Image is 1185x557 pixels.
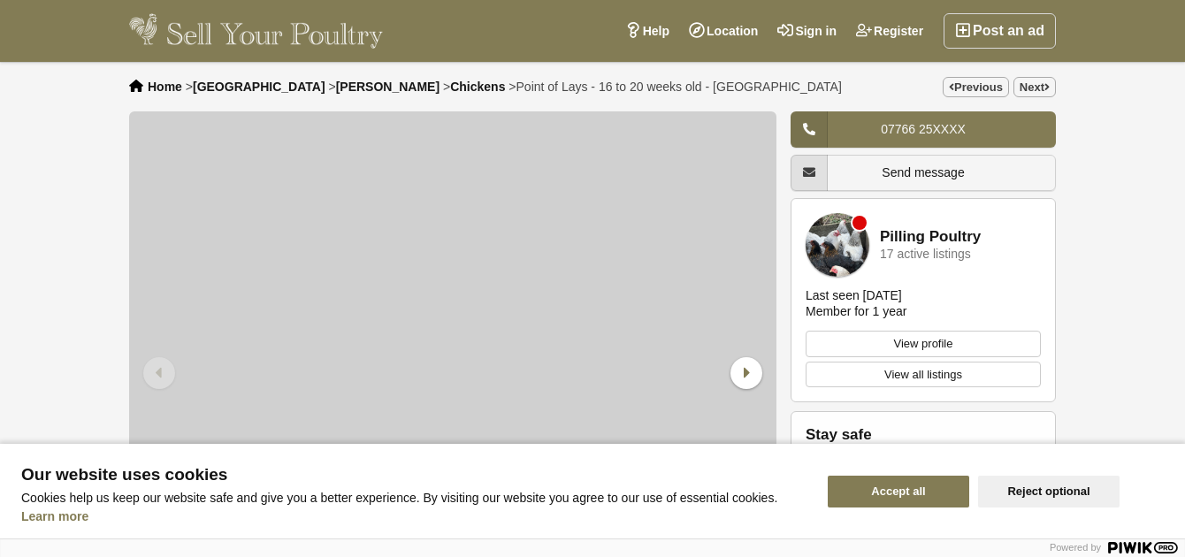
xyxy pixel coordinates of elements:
[828,476,969,507] button: Accept all
[882,165,964,179] span: Send message
[806,303,906,319] div: Member for 1 year
[806,213,869,277] img: Pilling Poultry
[328,80,440,94] li: >
[806,426,1041,444] h2: Stay safe
[791,111,1056,148] a: 07766 25XXXX
[186,80,325,94] li: >
[1013,77,1056,97] a: Next
[679,13,768,49] a: Location
[516,80,842,94] span: Point of Lays - 16 to 20 weeks old - [GEOGRAPHIC_DATA]
[806,362,1041,388] a: View all listings
[943,77,1009,97] a: Previous
[978,476,1120,507] button: Reject optional
[880,248,971,261] div: 17 active listings
[21,491,807,505] p: Cookies help us keep our website safe and give you a better experience. By visiting our website y...
[21,509,88,523] a: Learn more
[852,216,867,230] div: Member is offline
[846,13,933,49] a: Register
[138,350,184,396] div: Previous slide
[450,80,505,94] a: Chickens
[880,229,981,246] a: Pilling Poultry
[21,466,807,484] span: Our website uses cookies
[615,13,679,49] a: Help
[881,122,966,136] span: 07766 25XXXX
[148,80,182,94] a: Home
[722,350,768,396] div: Next slide
[129,13,383,49] img: Sell Your Poultry
[336,80,440,94] a: [PERSON_NAME]
[944,13,1056,49] a: Post an ad
[768,13,846,49] a: Sign in
[806,331,1041,357] a: View profile
[806,287,902,303] div: Last seen [DATE]
[791,155,1056,191] a: Send message
[1050,542,1101,553] span: Powered by
[193,80,325,94] a: [GEOGRAPHIC_DATA]
[443,80,505,94] li: >
[508,80,841,94] li: >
